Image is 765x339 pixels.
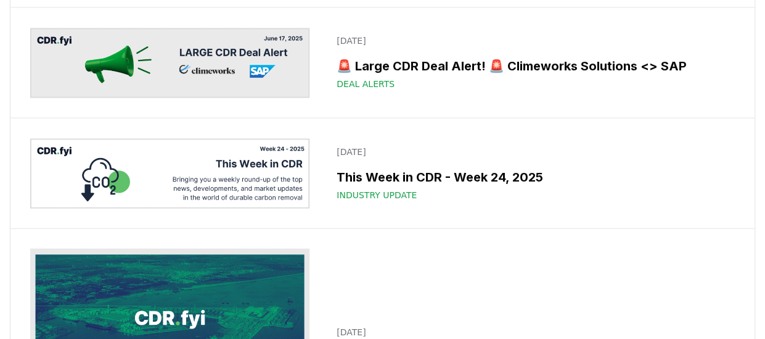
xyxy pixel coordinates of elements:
h3: 🚨 Large CDR Deal Alert! 🚨 Climeworks Solutions <> SAP [337,57,727,75]
p: [DATE] [337,325,727,338]
h3: This Week in CDR - Week 24, 2025 [337,167,727,186]
p: [DATE] [337,35,727,47]
img: 🚨 Large CDR Deal Alert! 🚨 Climeworks Solutions <> SAP blog post image [30,28,309,98]
a: [DATE]This Week in CDR - Week 24, 2025Industry Update [329,138,735,208]
span: Industry Update [337,188,417,201]
span: Deal Alerts [337,78,395,90]
p: [DATE] [337,145,727,157]
a: [DATE]🚨 Large CDR Deal Alert! 🚨 Climeworks Solutions <> SAPDeal Alerts [329,27,735,98]
img: This Week in CDR - Week 24, 2025 blog post image [30,138,309,208]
